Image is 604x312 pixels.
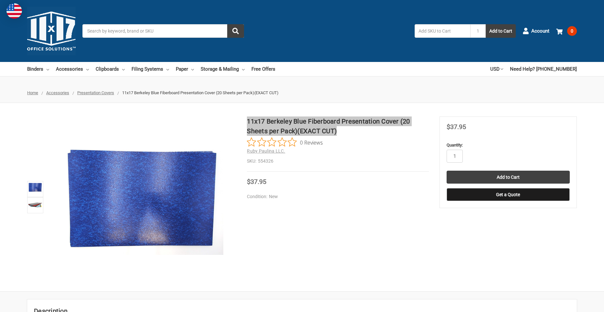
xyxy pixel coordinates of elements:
[247,158,429,165] dd: 554326
[27,62,49,76] a: Binders
[96,62,125,76] a: Clipboards
[176,62,194,76] a: Paper
[247,158,256,165] dt: SKU:
[447,142,570,148] label: Quantity:
[447,171,570,184] input: Add to Cart
[247,193,426,200] dd: New
[56,62,89,76] a: Accessories
[122,90,279,95] span: 11x17 Berkeley Blue Fiberboard Presentation Cover (20 Sheets per Pack)(EXACT CUT)
[247,137,323,147] button: Rated 0 out of 5 stars from 0 reviews. Jump to reviews.
[62,139,223,255] img: 11x17 Berkeley Blue Fiberboard Presentation Cover (20 Sheets per Pack)(EXACT CUT)
[556,23,577,39] a: 0
[77,90,114,95] a: Presentation Covers
[28,182,42,192] img: 11x17 Berkeley Blue Fiberboard Presentation Cover (20 Sheets per Pack)(EXACT CUT)
[247,178,266,186] span: $37.95
[46,90,69,95] a: Accessories
[6,3,22,19] img: duty and tax information for United States
[447,123,466,131] span: $37.95
[247,193,267,200] dt: Condition:
[251,62,275,76] a: Free Offers
[447,188,570,201] button: Get a Quote
[27,7,76,55] img: 11x17.com
[531,27,549,35] span: Account
[27,90,38,95] a: Home
[415,24,470,38] input: Add SKU to Cart
[551,295,604,312] iframe: Google Customer Reviews
[523,23,549,39] a: Account
[486,24,516,38] button: Add to Cart
[300,137,323,147] span: 0 Reviews
[510,62,577,76] a: Need Help? [PHONE_NUMBER]
[490,62,503,76] a: USD
[247,116,429,136] h1: 11x17 Berkeley Blue Fiberboard Presentation Cover (20 Sheets per Pack)(EXACT CUT)
[201,62,245,76] a: Storage & Mailing
[82,24,244,38] input: Search by keyword, brand or SKU
[132,62,169,76] a: Filing Systems
[28,198,42,212] img: 11x17 Berkeley Blue Fiberboard Presentation Cover (20 Sheets per Pack)(EXACT CUT)
[567,26,577,36] span: 0
[247,148,285,154] a: Ruby Paulina LLC.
